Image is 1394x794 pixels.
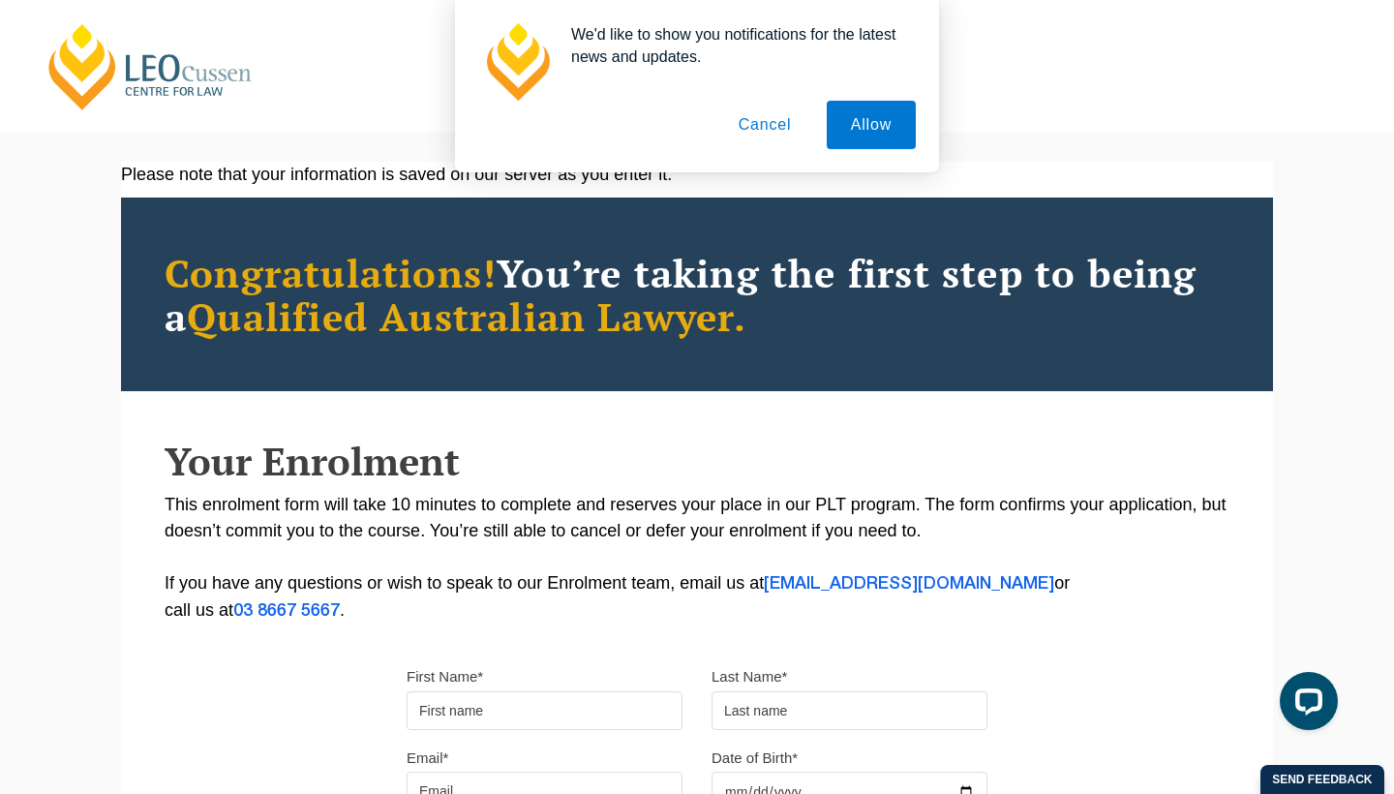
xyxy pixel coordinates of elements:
iframe: LiveChat chat widget [1264,664,1346,746]
button: Allow [827,101,916,149]
div: Please note that your information is saved on our server as you enter it. [121,162,1273,188]
p: This enrolment form will take 10 minutes to complete and reserves your place in our PLT program. ... [165,492,1229,625]
label: Date of Birth* [712,748,798,768]
span: Congratulations! [165,247,497,298]
h2: You’re taking the first step to being a [165,251,1229,338]
label: Email* [407,748,448,768]
button: Cancel [714,101,816,149]
label: Last Name* [712,667,787,687]
input: Last name [712,691,987,730]
a: [EMAIL_ADDRESS][DOMAIN_NAME] [764,576,1054,592]
label: First Name* [407,667,483,687]
h2: Your Enrolment [165,440,1229,482]
input: First name [407,691,682,730]
a: 03 8667 5667 [233,603,340,619]
div: We'd like to show you notifications for the latest news and updates. [556,23,916,68]
span: Qualified Australian Lawyer. [187,290,746,342]
img: notification icon [478,23,556,101]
